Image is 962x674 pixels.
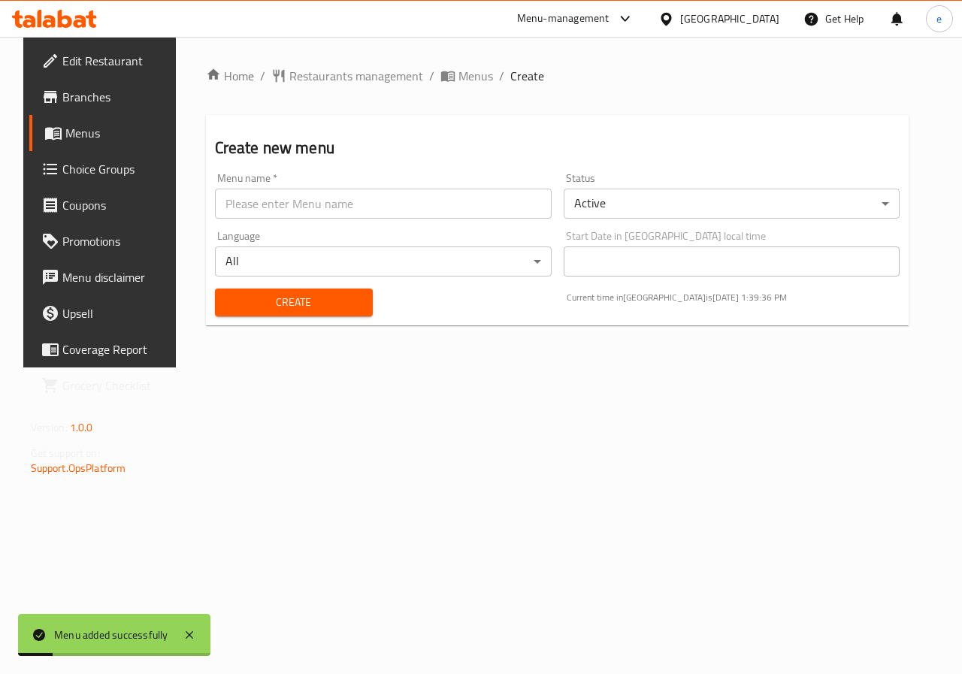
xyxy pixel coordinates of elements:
[458,67,493,85] span: Menus
[227,293,361,312] span: Create
[62,268,172,286] span: Menu disclaimer
[29,79,184,115] a: Branches
[62,232,172,250] span: Promotions
[429,67,434,85] li: /
[62,340,172,358] span: Coverage Report
[271,67,423,85] a: Restaurants management
[29,331,184,367] a: Coverage Report
[289,67,423,85] span: Restaurants management
[62,376,172,394] span: Grocery Checklist
[567,291,900,304] p: Current time in [GEOGRAPHIC_DATA] is [DATE] 1:39:36 PM
[215,189,552,219] input: Please enter Menu name
[31,418,68,437] span: Version:
[70,418,93,437] span: 1.0.0
[215,137,900,159] h2: Create new menu
[29,295,184,331] a: Upsell
[499,67,504,85] li: /
[564,189,900,219] div: Active
[29,223,184,259] a: Promotions
[215,246,552,277] div: All
[62,88,172,106] span: Branches
[62,304,172,322] span: Upsell
[29,259,184,295] a: Menu disclaimer
[29,43,184,79] a: Edit Restaurant
[680,11,779,27] div: [GEOGRAPHIC_DATA]
[206,67,909,85] nav: breadcrumb
[62,52,172,70] span: Edit Restaurant
[31,458,126,478] a: Support.OpsPlatform
[206,67,254,85] a: Home
[29,367,184,403] a: Grocery Checklist
[29,151,184,187] a: Choice Groups
[440,67,493,85] a: Menus
[62,196,172,214] span: Coupons
[215,289,373,316] button: Create
[936,11,942,27] span: e
[62,160,172,178] span: Choice Groups
[31,443,100,463] span: Get support on:
[29,115,184,151] a: Menus
[65,124,172,142] span: Menus
[260,67,265,85] li: /
[510,67,544,85] span: Create
[54,627,168,643] div: Menu added successfully
[29,187,184,223] a: Coupons
[517,10,610,28] div: Menu-management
